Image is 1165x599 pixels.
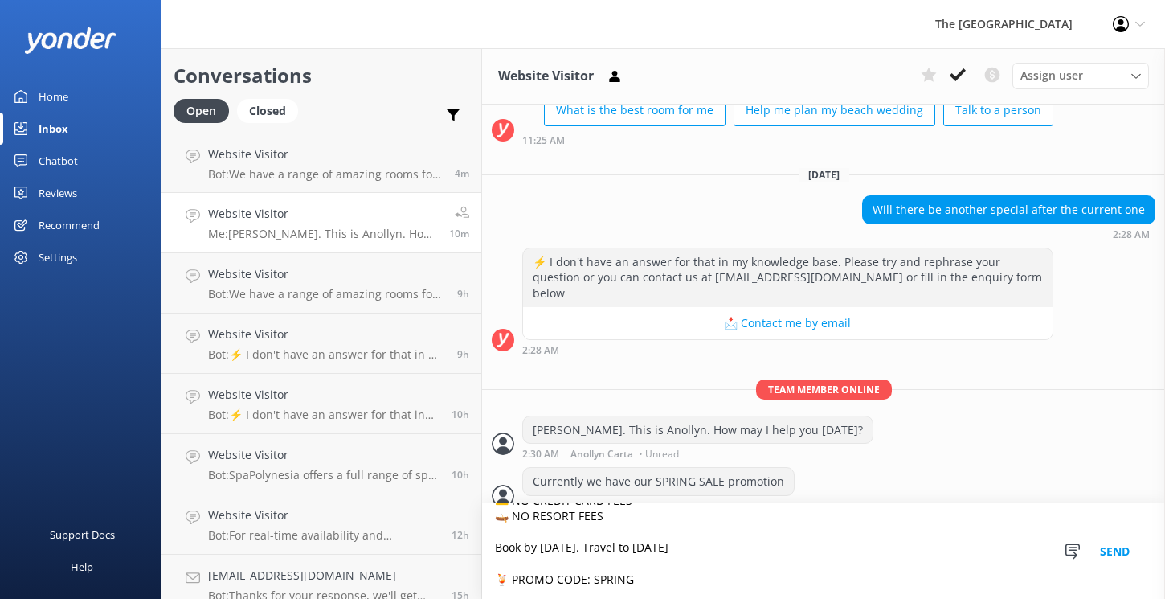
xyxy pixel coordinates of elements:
[482,503,1165,599] textarea: SPRING SALE! BOOK DIRECT FOR 30% OFF! 🌟 KIDS + TURTLES = JOY! 💙 💕30% OFF WHEN YOU BOOK DIRECT! 🍍 ...
[208,386,439,404] h4: Website Visitor
[452,408,469,421] span: Oct 08 2025 10:39pm (UTC -10:00) Pacific/Honolulu
[208,528,439,543] p: Bot: For real-time availability and accommodation bookings, please visit [URL][DOMAIN_NAME]. If y...
[457,287,469,301] span: Oct 08 2025 11:32pm (UTC -10:00) Pacific/Honolulu
[943,94,1053,126] button: Talk to a person
[39,209,100,241] div: Recommend
[639,449,679,459] span: • Unread
[208,287,445,302] p: Bot: We have a range of amazing rooms for you to choose from. The best way to help you decide on ...
[208,446,439,464] h4: Website Visitor
[498,66,594,87] h3: Website Visitor
[1012,63,1149,88] div: Assign User
[523,248,1053,307] div: ⚡ I don't have an answer for that in my knowledge base. Please try and rephrase your question or ...
[208,326,445,343] h4: Website Visitor
[734,94,935,126] button: Help me plan my beach wedding
[523,416,873,444] div: [PERSON_NAME]. This is Anollyn. How may I help you [DATE]?
[522,448,873,459] div: Oct 09 2025 08:30am (UTC -10:00) Pacific/Honolulu
[523,307,1053,339] button: 📩 Contact me by email
[208,347,445,362] p: Bot: ⚡ I don't have an answer for that in my knowledge base. Please try and rephrase your questio...
[522,344,1053,355] div: Oct 09 2025 08:28am (UTC -10:00) Pacific/Honolulu
[237,99,298,123] div: Closed
[522,346,559,355] strong: 2:28 AM
[863,196,1155,224] div: Will there be another special after the current one
[452,528,469,542] span: Oct 08 2025 08:02pm (UTC -10:00) Pacific/Honolulu
[455,166,469,180] span: Oct 09 2025 08:37am (UTC -10:00) Pacific/Honolulu
[756,380,892,400] span: Team member online
[208,408,439,422] p: Bot: ⚡ I don't have an answer for that in my knowledge base. Please try and rephrase your questio...
[39,145,78,177] div: Chatbot
[208,205,437,223] h4: Website Visitor
[522,502,559,511] strong: 2:41 AM
[161,193,481,253] a: Website VisitorMe:[PERSON_NAME]. This is Anollyn. How may I help you [DATE]?10m
[862,228,1155,240] div: Oct 09 2025 08:28am (UTC -10:00) Pacific/Honolulu
[208,146,443,163] h4: Website Visitor
[174,60,469,91] h2: Conversations
[24,27,117,54] img: yonder-white-logo.png
[523,468,794,495] div: Currently we have our SPRING SALE promotion
[161,494,481,555] a: Website VisitorBot:For real-time availability and accommodation bookings, please visit [URL][DOMA...
[208,507,439,524] h4: Website Visitor
[208,227,437,241] p: Me: [PERSON_NAME]. This is Anollyn. How may I help you [DATE]?
[208,265,445,283] h4: Website Visitor
[799,168,849,182] span: [DATE]
[161,133,481,193] a: Website VisitorBot:We have a range of amazing rooms for you to choose from. The best way to help ...
[1085,503,1145,599] button: Send
[174,99,229,123] div: Open
[161,374,481,434] a: Website VisitorBot:⚡ I don't have an answer for that in my knowledge base. Please try and rephras...
[1020,67,1083,84] span: Assign user
[71,551,93,583] div: Help
[544,94,726,126] button: What is the best room for me
[208,468,439,482] p: Bot: SpaPolynesia offers a full range of spa treatments at The [GEOGRAPHIC_DATA]. The spa is open...
[522,136,565,146] strong: 11:25 AM
[208,567,439,585] h4: [EMAIL_ADDRESS][DOMAIN_NAME]
[522,500,795,511] div: Oct 09 2025 08:41am (UTC -10:00) Pacific/Honolulu
[570,449,633,459] span: Anollyn Carta
[208,167,443,182] p: Bot: We have a range of amazing rooms for you to choose from. The best way to help you decide on ...
[39,177,77,209] div: Reviews
[161,253,481,314] a: Website VisitorBot:We have a range of amazing rooms for you to choose from. The best way to help ...
[39,80,68,113] div: Home
[457,347,469,361] span: Oct 08 2025 10:44pm (UTC -10:00) Pacific/Honolulu
[1113,230,1150,240] strong: 2:28 AM
[50,519,115,551] div: Support Docs
[174,101,237,119] a: Open
[452,468,469,482] span: Oct 08 2025 10:27pm (UTC -10:00) Pacific/Honolulu
[522,449,559,459] strong: 2:30 AM
[639,502,679,511] span: • Unread
[39,113,68,145] div: Inbox
[522,134,1053,146] div: Oct 07 2025 05:25pm (UTC -10:00) Pacific/Honolulu
[161,314,481,374] a: Website VisitorBot:⚡ I don't have an answer for that in my knowledge base. Please try and rephras...
[570,502,633,511] span: Anollyn Carta
[237,101,306,119] a: Closed
[449,227,469,240] span: Oct 09 2025 08:30am (UTC -10:00) Pacific/Honolulu
[161,434,481,494] a: Website VisitorBot:SpaPolynesia offers a full range of spa treatments at The [GEOGRAPHIC_DATA]. T...
[39,241,77,273] div: Settings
